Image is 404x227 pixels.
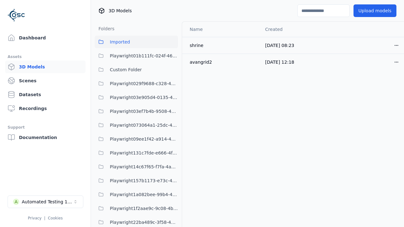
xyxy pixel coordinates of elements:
span: Playwright22ba489c-3f58-40ce-82d9-297bfd19b528 [110,218,178,226]
th: Created [260,22,332,37]
div: A [13,199,19,205]
span: Playwright1a082bee-99b4-4375-8133-1395ef4c0af5 [110,191,178,198]
div: Assets [8,53,83,61]
a: 3D Models [5,61,86,73]
button: Playwright131c7fde-e666-4f3e-be7e-075966dc97bc [95,147,178,159]
a: Dashboard [5,32,86,44]
a: Scenes [5,74,86,87]
span: Playwright131c7fde-e666-4f3e-be7e-075966dc97bc [110,149,178,157]
button: Playwright09ee1f42-a914-43b3-abf1-e7ca57cf5f96 [95,133,178,145]
div: avangrid2 [190,59,255,65]
a: Cookies [48,216,63,220]
span: Playwright073064a1-25dc-42be-bd5d-9b023c0ea8dd [110,121,178,129]
span: Imported [110,38,130,46]
a: Datasets [5,88,86,101]
button: Playwright03ef7b4b-9508-47f0-8afd-5e0ec78663fc [95,105,178,118]
a: Documentation [5,131,86,144]
span: Playwright1f2aae9c-9c08-4bb6-a2d5-dc0ac64e971c [110,205,178,212]
button: Playwright1a082bee-99b4-4375-8133-1395ef4c0af5 [95,188,178,201]
span: | [44,216,45,220]
span: Playwright03ef7b4b-9508-47f0-8afd-5e0ec78663fc [110,108,178,115]
span: Playwright09ee1f42-a914-43b3-abf1-e7ca57cf5f96 [110,135,178,143]
span: Playwright029f9688-c328-482d-9c42-3b0c529f8514 [110,80,178,87]
span: [DATE] 08:23 [265,43,294,48]
button: Playwright157b1173-e73c-4808-a1ac-12e2e4cec217 [95,174,178,187]
a: Recordings [5,102,86,115]
a: Privacy [28,216,41,220]
button: Playwright01b111fc-024f-466d-9bae-c06bfb571c6d [95,49,178,62]
div: Automated Testing 1 - Playwright [22,199,73,205]
span: Playwright01b111fc-024f-466d-9bae-c06bfb571c6d [110,52,178,60]
span: [DATE] 12:18 [265,60,294,65]
button: Upload models [353,4,396,17]
span: Custom Folder [110,66,142,73]
button: Playwright1f2aae9c-9c08-4bb6-a2d5-dc0ac64e971c [95,202,178,215]
button: Playwright029f9688-c328-482d-9c42-3b0c529f8514 [95,77,178,90]
button: Select a workspace [8,195,83,208]
th: Name [182,22,260,37]
button: Playwright03e905d4-0135-4922-94e2-0c56aa41bf04 [95,91,178,104]
button: Custom Folder [95,63,178,76]
span: Playwright03e905d4-0135-4922-94e2-0c56aa41bf04 [110,94,178,101]
span: Playwright157b1173-e73c-4808-a1ac-12e2e4cec217 [110,177,178,184]
button: Imported [95,36,178,48]
div: Support [8,124,83,131]
button: Playwright073064a1-25dc-42be-bd5d-9b023c0ea8dd [95,119,178,131]
span: Playwright14c67f65-f7fa-4a69-9dce-fa9a259dcaa1 [110,163,178,171]
h3: Folders [95,26,115,32]
button: Playwright14c67f65-f7fa-4a69-9dce-fa9a259dcaa1 [95,160,178,173]
span: 3D Models [109,8,132,14]
div: shrine [190,42,255,49]
img: Logo [8,6,25,24]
